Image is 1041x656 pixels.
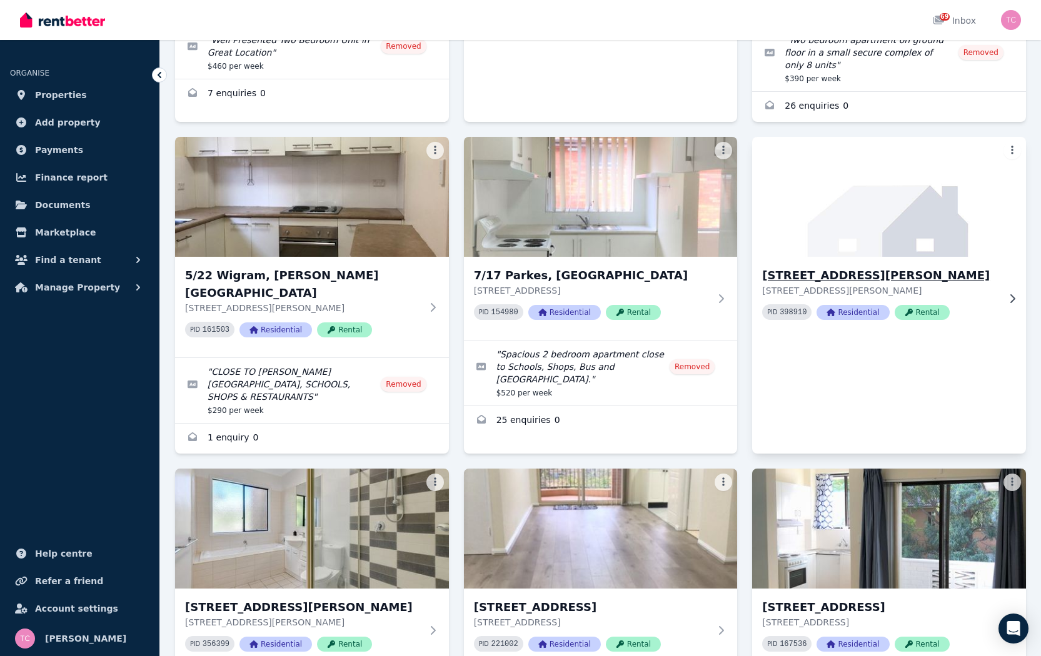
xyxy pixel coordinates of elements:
[715,142,732,159] button: More options
[239,637,312,652] span: Residential
[203,640,229,649] code: 356399
[35,546,93,561] span: Help centre
[474,616,710,629] p: [STREET_ADDRESS]
[780,640,807,649] code: 167536
[464,406,738,436] a: Enquiries for 7/17 Parkes, Harris Park
[10,541,149,566] a: Help centre
[10,110,149,135] a: Add property
[175,358,449,423] a: Edit listing: CLOSE TO HARRIS PARK STATION, SCHOOLS, SHOPS & RESTAURANTS
[491,640,518,649] code: 221002
[20,11,105,29] img: RentBetter
[474,284,710,297] p: [STREET_ADDRESS]
[464,469,738,589] img: 13/59-61 Marsden Street, Parramatta
[464,340,738,405] a: Edit listing: Spacious 2 bedroom apartment close to Schools, Shops, Bus and Railway Station.
[239,322,312,337] span: Residential
[185,267,421,302] h3: 5/22 Wigram, [PERSON_NAME][GEOGRAPHIC_DATA]
[35,574,103,589] span: Refer a friend
[1001,10,1021,30] img: Tony Cannon
[752,469,1026,589] img: 23/26-28 Goulburn Street, Liverpool
[175,137,449,257] img: 5/22 Wigram, Harris Park
[175,469,449,589] img: 12/170 Whiting St, Labrador
[752,92,1026,122] a: Enquiries for 2/141 Good Street, Harris Park
[464,137,738,340] a: 7/17 Parkes, Harris Park7/17 Parkes, [GEOGRAPHIC_DATA][STREET_ADDRESS]PID 154980ResidentialRental
[10,165,149,190] a: Finance report
[10,247,149,272] button: Find a tenant
[426,142,444,159] button: More options
[940,13,950,21] span: 69
[190,326,200,333] small: PID
[762,616,998,629] p: [STREET_ADDRESS]
[35,252,101,267] span: Find a tenant
[767,309,777,316] small: PID
[35,142,83,157] span: Payments
[998,614,1028,644] div: Open Intercom Messenger
[528,305,601,320] span: Residential
[780,308,807,317] code: 398910
[817,637,889,652] span: Residential
[479,640,489,647] small: PID
[185,599,421,616] h3: [STREET_ADDRESS][PERSON_NAME]
[175,424,449,454] a: Enquiries for 5/22 Wigram, Harris Park
[479,309,489,316] small: PID
[45,631,126,646] span: [PERSON_NAME]
[715,474,732,491] button: More options
[606,305,661,320] span: Rental
[190,640,200,647] small: PID
[10,137,149,162] a: Payments
[185,616,421,629] p: [STREET_ADDRESS][PERSON_NAME]
[474,599,710,616] h3: [STREET_ADDRESS]
[817,305,889,320] span: Residential
[745,134,1033,260] img: 10/170 Whiting St, Labrador
[762,599,998,616] h3: [STREET_ADDRESS]
[317,322,372,337] span: Rental
[10,69,49,77] span: ORGANISE
[185,302,421,314] p: [STREET_ADDRESS][PERSON_NAME]
[426,474,444,491] button: More options
[10,82,149,107] a: Properties
[317,637,372,652] span: Rental
[15,629,35,649] img: Tony Cannon
[10,596,149,621] a: Account settings
[10,192,149,217] a: Documents
[10,275,149,300] button: Manage Property
[35,170,108,185] span: Finance report
[35,115,101,130] span: Add property
[464,137,738,257] img: 7/17 Parkes, Harris Park
[35,225,96,240] span: Marketplace
[35,280,120,295] span: Manage Property
[895,637,950,652] span: Rental
[767,640,777,647] small: PID
[762,267,998,284] h3: [STREET_ADDRESS][PERSON_NAME]
[10,569,149,594] a: Refer a friend
[606,637,661,652] span: Rental
[528,637,601,652] span: Residential
[175,79,449,109] a: Enquiries for 1/2-4 New Street, North Parramatta
[1003,142,1021,159] button: More options
[895,305,950,320] span: Rental
[752,137,1026,340] a: 10/170 Whiting St, Labrador[STREET_ADDRESS][PERSON_NAME][STREET_ADDRESS][PERSON_NAME]PID 398910Re...
[474,267,710,284] h3: 7/17 Parkes, [GEOGRAPHIC_DATA]
[752,26,1026,91] a: Edit listing: Two bedroom apartment on ground floor in a small secure complex of only 8 units
[35,197,91,212] span: Documents
[491,308,518,317] code: 154980
[762,284,998,297] p: [STREET_ADDRESS][PERSON_NAME]
[203,326,229,334] code: 161503
[10,220,149,245] a: Marketplace
[932,14,976,27] div: Inbox
[1003,474,1021,491] button: More options
[175,137,449,357] a: 5/22 Wigram, Harris Park5/22 Wigram, [PERSON_NAME][GEOGRAPHIC_DATA][STREET_ADDRESS][PERSON_NAME]P...
[175,26,449,79] a: Edit listing: Well Presented Two Bedroom Unit in Great Location
[35,87,87,102] span: Properties
[35,601,118,616] span: Account settings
